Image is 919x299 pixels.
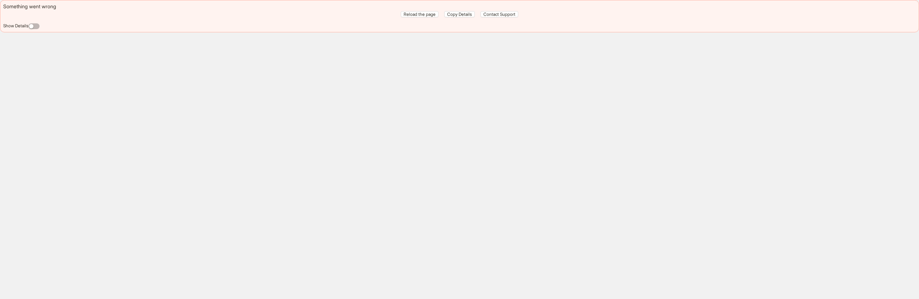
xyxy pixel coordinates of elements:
[483,11,515,17] span: Contact Support
[481,11,518,17] button: Contact Support
[3,23,28,28] label: Show Details
[404,11,436,17] span: Reload the page
[447,11,472,17] span: Copy Details
[3,3,916,10] div: Something went wrong
[444,11,475,17] button: Copy Details
[401,11,438,17] button: Reload the page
